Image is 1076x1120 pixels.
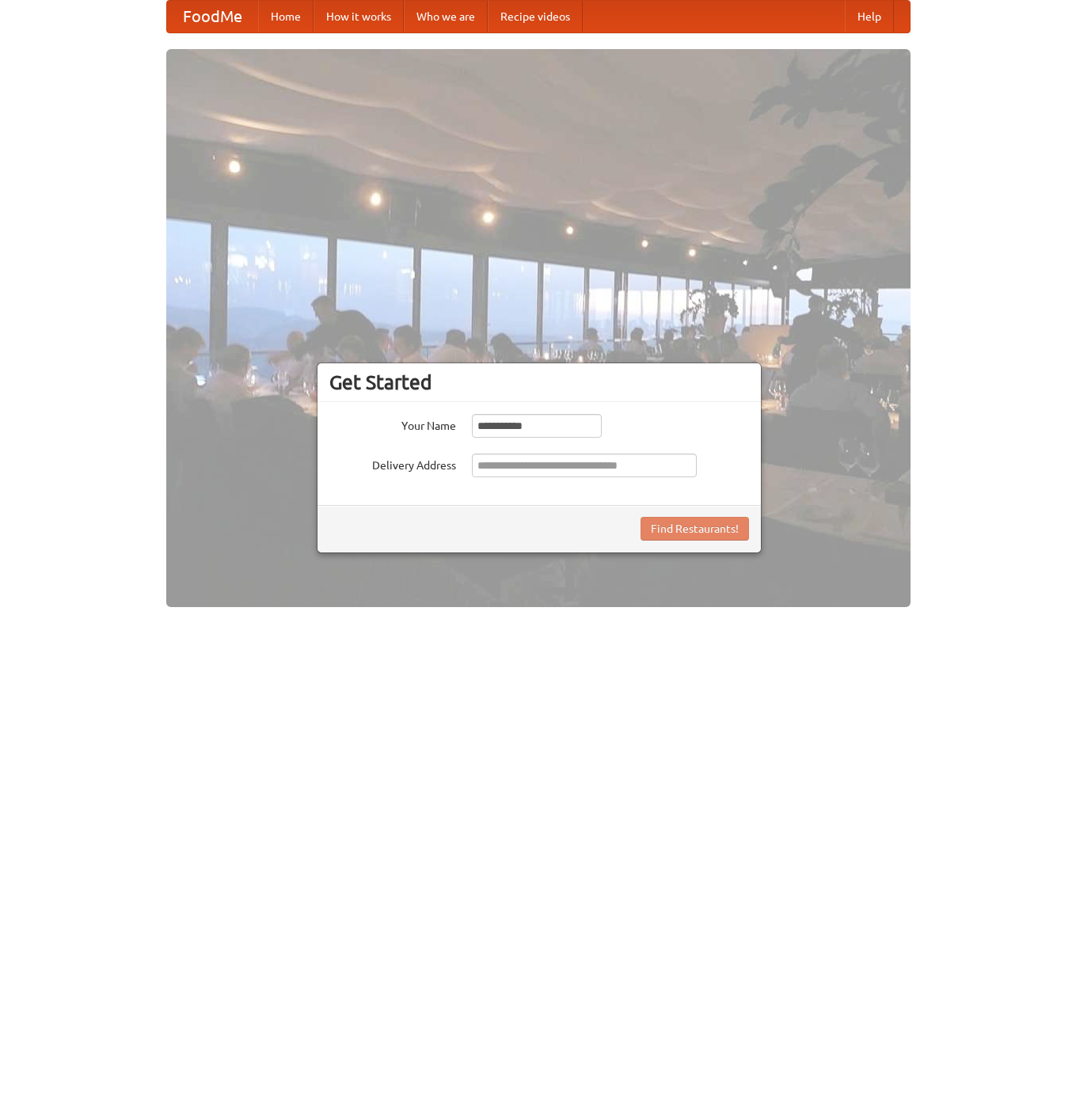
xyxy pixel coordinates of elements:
[314,1,404,32] a: How it works
[167,1,258,32] a: FoodMe
[488,1,583,32] a: Recipe videos
[329,454,456,473] label: Delivery Address
[329,414,456,434] label: Your Name
[404,1,488,32] a: Who we are
[845,1,894,32] a: Help
[258,1,314,32] a: Home
[641,517,749,541] button: Find Restaurants!
[329,370,749,394] h3: Get Started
